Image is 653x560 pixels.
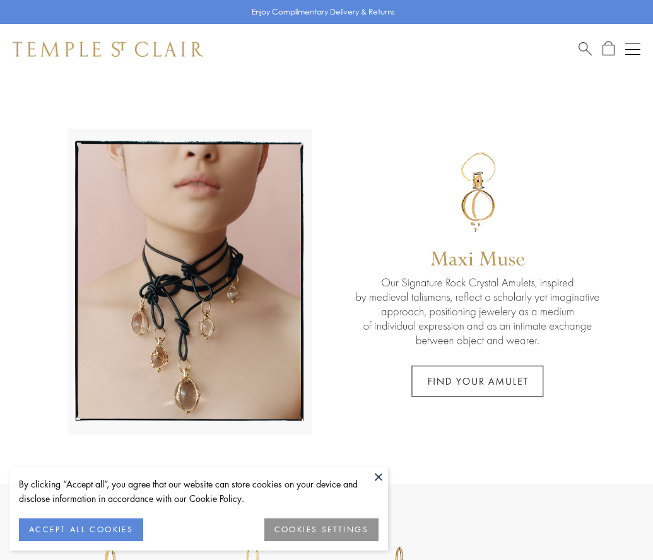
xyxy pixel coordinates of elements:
img: Temple St. Clair [13,42,203,57]
button: COOKIES SETTINGS [264,518,379,541]
a: Open Shopping Bag [603,41,615,57]
button: Open navigation [625,42,640,57]
p: Enjoy Complimentary Delivery & Returns [252,6,395,18]
a: Search [579,41,592,57]
button: ACCEPT ALL COOKIES [19,518,143,541]
div: By clicking “Accept all”, you agree that our website can store cookies on your device and disclos... [19,477,379,506]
